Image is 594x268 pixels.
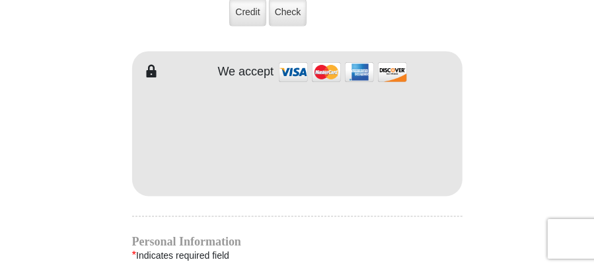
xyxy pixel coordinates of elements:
div: Indicates required field [132,247,463,264]
img: credit cards accepted [277,58,409,86]
h4: We accept [218,65,274,79]
h4: Personal Information [132,236,463,247]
